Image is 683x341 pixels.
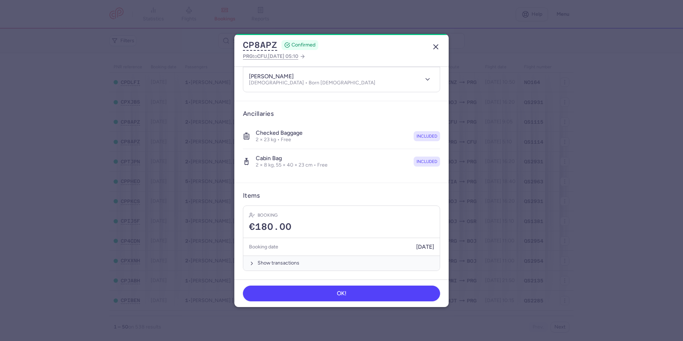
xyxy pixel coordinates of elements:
button: Show transactions [243,256,440,270]
span: €180.00 [249,222,291,232]
h4: Checked baggage [256,129,303,137]
span: OK! [337,290,347,297]
p: [DEMOGRAPHIC_DATA] • Born [DEMOGRAPHIC_DATA] [249,80,375,86]
span: included [417,158,437,165]
span: PRG [243,53,253,59]
div: Booking€180.00 [243,206,440,238]
h4: Booking [258,212,278,219]
button: OK! [243,286,440,301]
button: CP8APZ [243,40,277,50]
h3: Items [243,192,260,200]
span: CFU [257,53,267,59]
span: CONFIRMED [291,41,315,49]
p: 2 × 23 kg • Free [256,137,303,143]
h3: Ancillaries [243,110,440,118]
span: [DATE] 05:10 [268,53,298,59]
h4: Cabin bag [256,155,328,162]
a: PRGtoCFU,[DATE] 05:10 [243,52,305,61]
h4: [PERSON_NAME] [249,73,294,80]
p: 2 × 8 kg, 55 × 40 × 23 cm • Free [256,162,328,168]
h5: Booking date [249,242,278,251]
span: [DATE] [416,244,434,250]
span: to , [243,52,298,61]
span: included [417,133,437,140]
